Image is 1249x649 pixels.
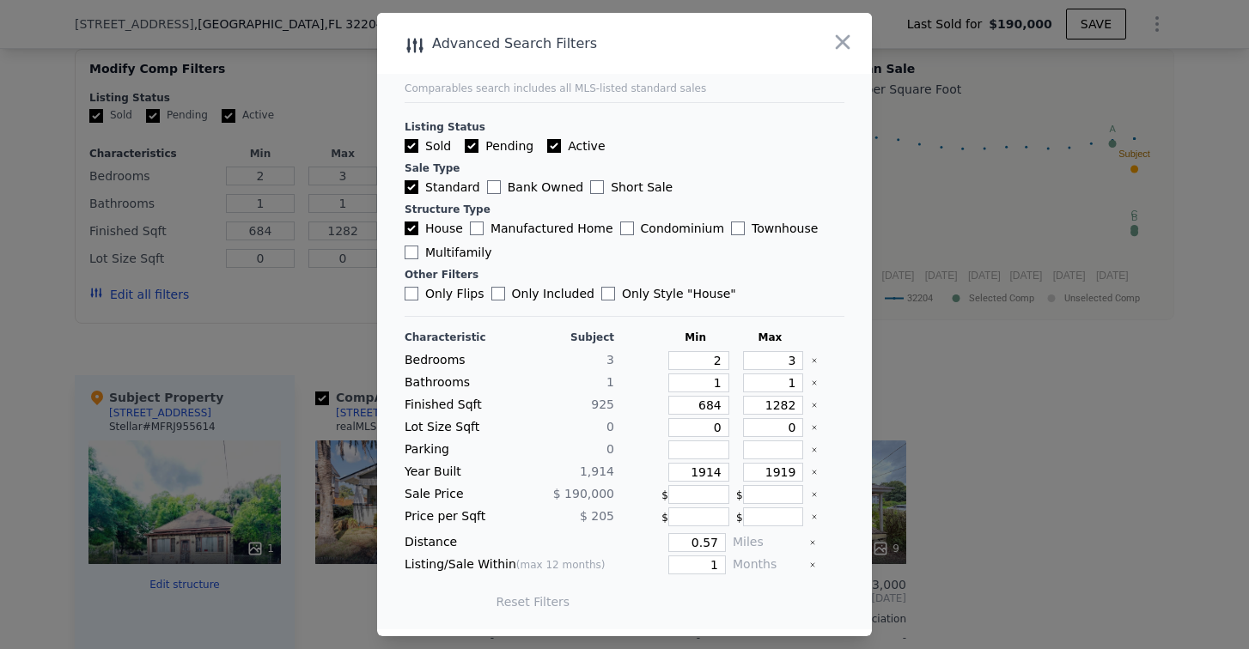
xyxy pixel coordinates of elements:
input: Only Style "House" [601,287,615,300]
div: Price per Sqft [405,507,506,526]
button: Clear [811,513,818,520]
button: Clear [811,446,818,453]
span: 925 [591,397,614,411]
input: Pending [465,139,478,153]
span: 3 [606,353,614,367]
div: Sale Type [405,161,844,175]
div: $ [736,485,804,504]
div: Other Filters [405,268,844,282]
label: Manufactured Home [470,220,613,237]
div: Listing/Sale Within [405,555,614,574]
button: Clear [811,379,818,386]
input: Townhouse [731,221,745,235]
label: Short Sale [590,179,673,196]
label: Standard [405,179,480,196]
input: Condominium [620,221,634,235]
label: Sold [405,137,451,155]
div: Listing Status [405,120,844,134]
label: Condominium [620,220,724,237]
label: Only Included [491,285,594,302]
input: Standard [405,180,418,194]
input: Manufactured Home [470,221,484,235]
span: $ 190,000 [553,487,614,500]
button: Reset [497,593,570,610]
input: Only Flips [405,287,418,300]
div: Advanced Search Filters [377,32,773,56]
input: Only Included [491,287,505,300]
label: Pending [465,137,533,155]
div: Characteristic [405,331,506,344]
input: Multifamily [405,246,418,259]
div: $ [661,485,729,504]
span: 0 [606,420,614,434]
label: Bank Owned [487,179,583,196]
button: Clear [811,402,818,409]
span: (max 12 months) [516,559,606,571]
span: 0 [606,442,614,456]
div: Comparables search includes all MLS-listed standard sales [405,82,844,95]
input: Bank Owned [487,180,501,194]
div: Months [733,555,802,574]
div: Distance [405,533,614,552]
div: Min [661,331,729,344]
label: House [405,220,463,237]
input: House [405,221,418,235]
span: 1 [606,375,614,389]
span: $ 205 [580,509,614,523]
div: Max [736,331,804,344]
label: Only Flips [405,285,484,302]
button: Clear [811,469,818,476]
button: Clear [811,357,818,364]
div: Bathrooms [405,373,506,392]
div: Year Built [405,463,506,482]
div: Finished Sqft [405,396,506,415]
span: 1,914 [580,464,614,478]
div: Sale Price [405,485,506,504]
button: Clear [811,424,818,431]
button: Clear [809,539,816,546]
input: Short Sale [590,180,604,194]
label: Only Style " House " [601,285,736,302]
div: Parking [405,440,506,459]
div: $ [661,507,729,526]
div: Miles [733,533,802,552]
div: Subject [513,331,614,344]
div: Bedrooms [405,351,506,370]
label: Active [547,137,605,155]
label: Multifamily [405,244,491,261]
div: Lot Size Sqft [405,418,506,437]
button: Clear [809,561,816,568]
input: Active [547,139,561,153]
input: Sold [405,139,418,153]
div: $ [736,507,804,526]
div: Structure Type [405,203,844,216]
button: Clear [811,491,818,498]
label: Townhouse [731,220,818,237]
